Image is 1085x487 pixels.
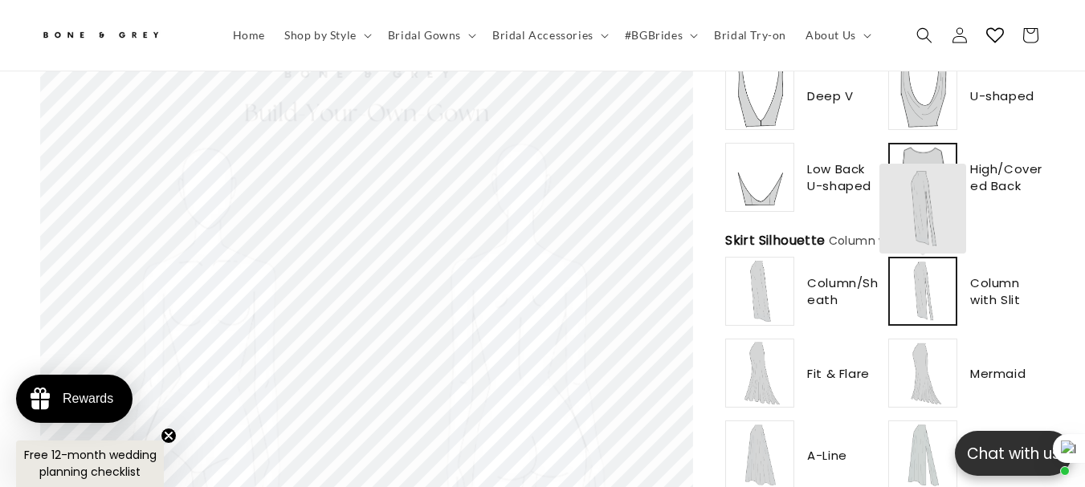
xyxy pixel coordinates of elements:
img: https://cdn.shopify.com/s/files/1/0750/3832/7081/files/fit_and_flare_4a72e90a-0f71-42d7-a592-d461... [728,341,792,405]
img: https://cdn.shopify.com/s/files/1/0750/3832/7081/files/U-shape_straps_fbff469f-4062-48c2-a36c-292... [891,63,955,128]
summary: Bridal Gowns [378,18,483,52]
p: Chat with us [955,442,1072,465]
a: Home [223,18,275,52]
span: Bridal Gowns [388,28,461,43]
span: Bridal Try-on [714,28,786,43]
summary: #BGBrides [615,18,704,52]
div: Free 12-month wedding planning checklistClose teaser [16,440,164,487]
div: Rewards [63,392,113,406]
span: Fit & Flare [807,365,870,382]
span: Free 12-month wedding planning checklist [24,447,157,480]
a: Bridal Try-on [704,18,796,52]
img: https://cdn.shopify.com/s/files/1/0750/3832/7081/files/low_back_u-shape_3a105116-46ad-468a-9f53-a... [728,145,792,209]
span: U-shaped [970,87,1034,104]
img: https://cdn.shopify.com/s/files/1/0750/3832/7081/files/deep_v_back_3859ea34-be85-4461-984b-028969... [728,63,792,128]
span: Column with Slit [829,233,924,249]
span: Shop by Style [284,28,357,43]
span: Mermaid [970,365,1026,382]
button: Open chatbox [955,431,1072,476]
summary: Shop by Style [275,18,378,52]
img: https://cdn.shopify.com/s/files/1/0750/3832/7081/files/covered_back_217a143e-7cbd-41b1-86c8-ae9b1... [891,146,954,209]
span: Deep V [807,87,854,104]
span: A-Line [807,447,847,464]
img: https://cdn.shopify.com/s/files/1/0750/3832/7081/files/mermaid_dee7e2e6-f0b9-4e85-9a0c-8360725759... [891,341,955,405]
a: Write a review [107,91,177,104]
span: Column/Sheath [807,274,882,308]
img: https://cdn.shopify.com/s/files/1/0750/3832/7081/files/a-line_37bf069e-4231-4b1a-bced-7ad1a487183... [728,423,792,487]
span: #BGBrides [625,28,683,43]
img: https://cdn.shopify.com/s/files/1/0750/3832/7081/files/a-line_slit_3a481983-194c-46fe-90b3-ce96d0... [891,423,955,487]
span: Low Back U-shaped [807,160,882,194]
summary: Bridal Accessories [483,18,615,52]
span: High/Covered Back [970,160,1045,194]
summary: Search [907,18,942,53]
span: About Us [806,28,856,43]
button: Close teaser [161,428,177,444]
span: Bridal Accessories [492,28,593,43]
a: Bone and Grey Bridal [35,16,207,55]
span: Column with Slit [970,274,1045,308]
img: Bone and Grey Bridal [40,22,161,49]
img: https://cdn.shopify.com/s/files/1/0750/3832/7081/files/column_with_slit_95bf325b-2d13-487d-92d3-c... [891,260,954,323]
button: Write a review [898,24,1005,51]
img: https://cdn.shopify.com/s/files/1/0750/3832/7081/files/column_b63d2362-462d-4147-b160-3913c547a70... [728,259,792,323]
summary: About Us [796,18,878,52]
span: Home [233,28,265,43]
span: Skirt Silhouette [725,231,924,250]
